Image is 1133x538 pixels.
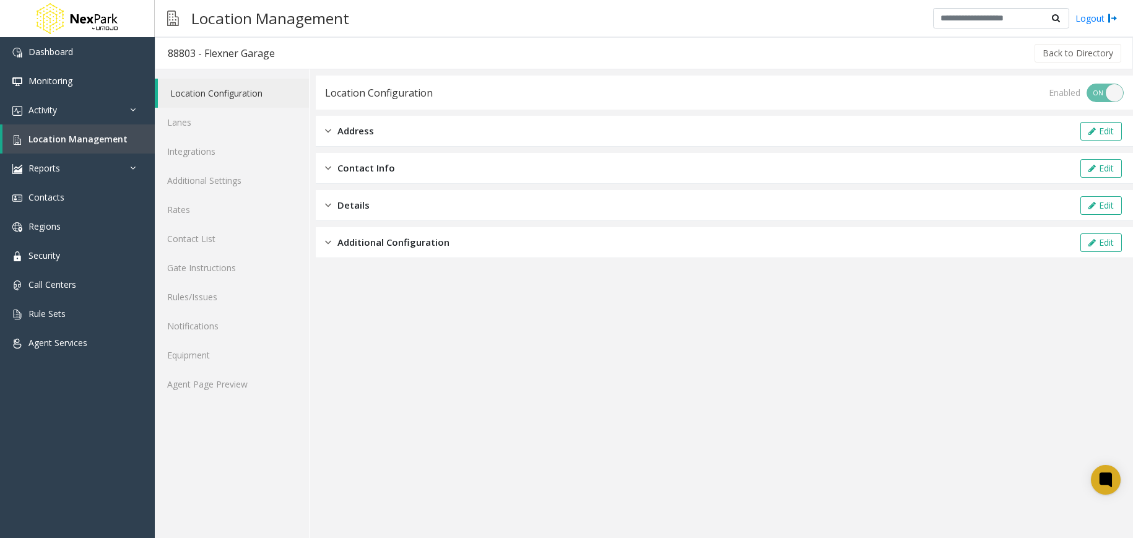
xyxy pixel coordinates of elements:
button: Edit [1080,122,1122,141]
div: Location Configuration [325,85,433,101]
img: closed [325,124,331,138]
a: Agent Page Preview [155,370,309,399]
img: 'icon' [12,164,22,174]
a: Lanes [155,108,309,137]
span: Reports [28,162,60,174]
img: 'icon' [12,280,22,290]
img: logout [1108,12,1118,25]
span: Additional Configuration [337,235,449,249]
span: Call Centers [28,279,76,290]
div: Enabled [1049,86,1080,99]
img: 'icon' [12,251,22,261]
a: Rates [155,195,309,224]
a: Location Management [2,124,155,154]
span: Monitoring [28,75,72,87]
img: closed [325,235,331,249]
img: 'icon' [12,193,22,203]
span: Contact Info [337,161,395,175]
span: Security [28,249,60,261]
a: Gate Instructions [155,253,309,282]
a: Equipment [155,341,309,370]
img: closed [325,161,331,175]
a: Integrations [155,137,309,166]
img: 'icon' [12,339,22,349]
span: Activity [28,104,57,116]
span: Agent Services [28,337,87,349]
img: 'icon' [12,135,22,145]
img: pageIcon [167,3,179,33]
a: Additional Settings [155,166,309,195]
span: Details [337,198,370,212]
span: Address [337,124,374,138]
a: Logout [1075,12,1118,25]
img: 'icon' [12,310,22,319]
a: Contact List [155,224,309,253]
button: Edit [1080,233,1122,252]
span: Contacts [28,191,64,203]
a: Rules/Issues [155,282,309,311]
span: Rule Sets [28,308,66,319]
img: 'icon' [12,48,22,58]
h3: Location Management [185,3,355,33]
button: Edit [1080,159,1122,178]
a: Notifications [155,311,309,341]
span: Dashboard [28,46,73,58]
a: Location Configuration [158,79,309,108]
span: Location Management [28,133,128,145]
button: Edit [1080,196,1122,215]
div: 88803 - Flexner Garage [168,45,275,61]
img: 'icon' [12,222,22,232]
img: closed [325,198,331,212]
img: 'icon' [12,77,22,87]
img: 'icon' [12,106,22,116]
button: Back to Directory [1035,44,1121,63]
span: Regions [28,220,61,232]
